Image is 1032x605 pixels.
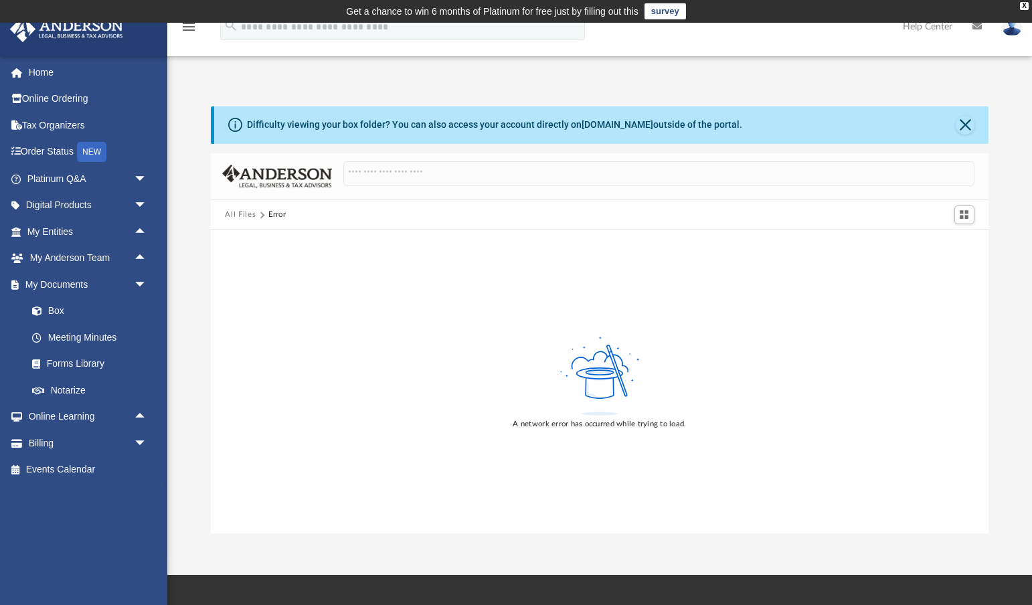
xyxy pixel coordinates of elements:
[9,192,167,219] a: Digital Productsarrow_drop_down
[1002,17,1022,36] img: User Pic
[134,245,161,272] span: arrow_drop_up
[268,209,286,221] div: Error
[134,271,161,298] span: arrow_drop_down
[19,351,154,377] a: Forms Library
[77,142,106,162] div: NEW
[9,59,167,86] a: Home
[247,118,742,132] div: Difficulty viewing your box folder? You can also access your account directly on outside of the p...
[343,161,974,187] input: Search files and folders
[134,404,161,431] span: arrow_drop_up
[644,3,686,19] a: survey
[9,139,167,166] a: Order StatusNEW
[1020,2,1029,10] div: close
[181,25,197,35] a: menu
[134,192,161,220] span: arrow_drop_down
[956,116,974,135] button: Close
[19,324,161,351] a: Meeting Minutes
[9,456,167,483] a: Events Calendar
[134,430,161,457] span: arrow_drop_down
[225,209,256,221] button: All Files
[134,218,161,246] span: arrow_drop_up
[134,165,161,193] span: arrow_drop_down
[513,418,686,430] div: A network error has occurred while trying to load.
[9,165,167,192] a: Platinum Q&Aarrow_drop_down
[9,430,167,456] a: Billingarrow_drop_down
[9,86,167,112] a: Online Ordering
[181,19,197,35] i: menu
[9,218,167,245] a: My Entitiesarrow_drop_up
[6,16,127,42] img: Anderson Advisors Platinum Portal
[582,119,653,130] a: [DOMAIN_NAME]
[9,112,167,139] a: Tax Organizers
[9,404,161,430] a: Online Learningarrow_drop_up
[19,298,154,325] a: Box
[19,377,161,404] a: Notarize
[954,205,974,224] button: Switch to Grid View
[346,3,638,19] div: Get a chance to win 6 months of Platinum for free just by filling out this
[224,18,238,33] i: search
[9,271,161,298] a: My Documentsarrow_drop_down
[9,245,161,272] a: My Anderson Teamarrow_drop_up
